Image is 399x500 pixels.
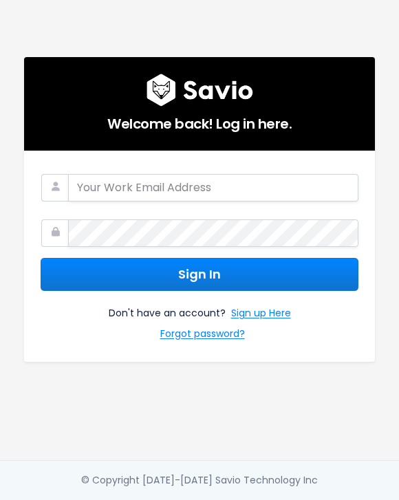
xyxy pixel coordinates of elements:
[231,305,291,325] a: Sign up Here
[81,472,318,489] div: © Copyright [DATE]-[DATE] Savio Technology Inc
[68,174,358,202] input: Your Work Email Address
[160,325,245,345] a: Forgot password?
[41,107,358,134] h5: Welcome back! Log in here.
[147,74,253,107] img: logo600x187.a314fd40982d.png
[41,258,358,292] button: Sign In
[41,291,358,345] div: Don't have an account?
